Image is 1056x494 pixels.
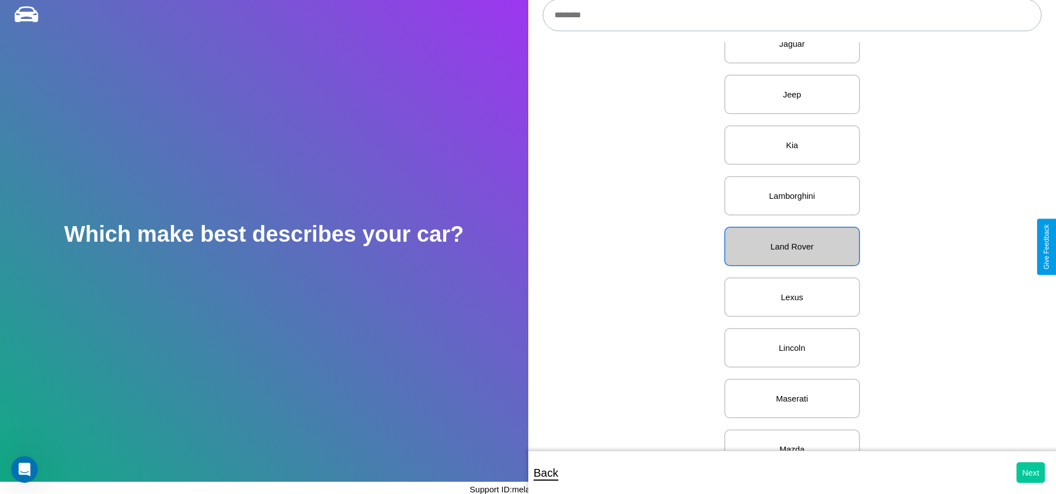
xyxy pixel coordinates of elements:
p: Lincoln [736,340,848,355]
p: Back [534,463,558,483]
p: Lamborghini [736,188,848,203]
div: Give Feedback [1043,224,1050,270]
p: Land Rover [736,239,848,254]
p: Jaguar [736,36,848,51]
h2: Which make best describes your car? [64,222,464,247]
button: Next [1016,462,1045,483]
p: Lexus [736,290,848,305]
p: Maserati [736,391,848,406]
p: Kia [736,138,848,153]
p: Jeep [736,87,848,102]
p: Mazda [736,442,848,457]
iframe: Intercom live chat [11,456,38,483]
